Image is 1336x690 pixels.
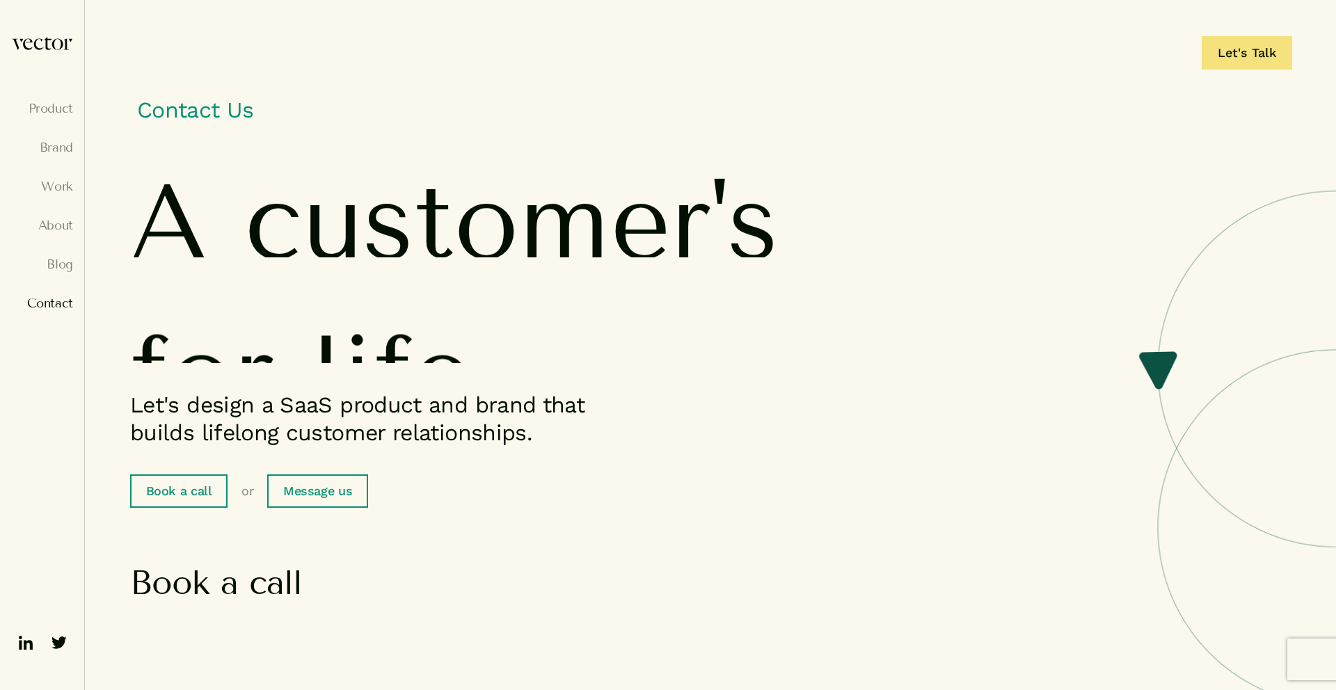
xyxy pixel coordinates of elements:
a: Let's Talk [1202,36,1292,70]
h2: Book a call [130,563,965,602]
img: ico-linkedin [15,632,37,654]
a: About [11,218,73,232]
p: Let's design a SaaS product and brand that builds lifelong customer relationships. [130,391,603,447]
a: Brand [11,141,73,154]
img: ico-twitter-fill [48,632,70,654]
a: Message us [267,474,367,508]
a: Blog [11,257,73,271]
a: Contact [11,296,73,310]
h1: Contact Us [130,89,1291,138]
a: Product [11,102,73,115]
span: life [311,321,472,426]
a: Book a call [130,474,228,508]
a: Work [11,179,73,193]
span: or [241,483,253,499]
span: customer's [244,170,779,275]
span: A [130,170,207,275]
span: for [130,321,274,426]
